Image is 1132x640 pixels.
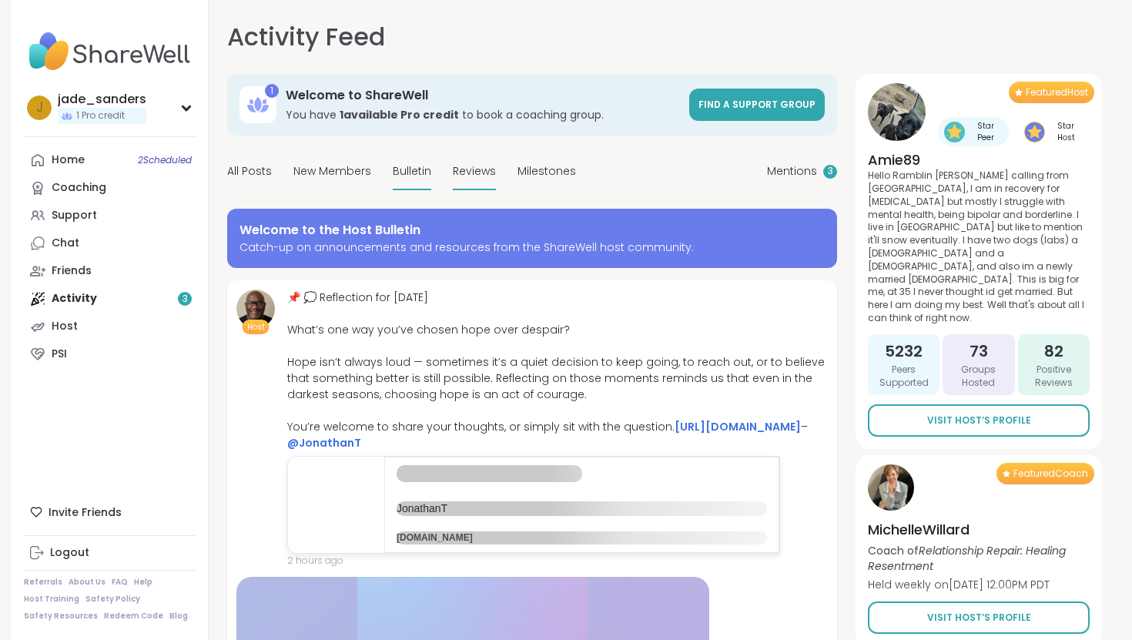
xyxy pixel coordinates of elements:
span: Reviews [453,163,496,179]
h3: Welcome to ShareWell [286,87,680,104]
div: Support [52,208,97,223]
span: 2 Scheduled [138,154,192,166]
div: Chat [52,236,79,251]
a: Logout [24,539,196,567]
a: PSI [24,340,196,368]
h4: Amie89 [868,150,1090,169]
span: Star Host [1048,120,1083,143]
div: Friends [52,263,92,279]
img: MichelleWillard [868,464,914,511]
span: 3 [828,165,833,178]
span: Catch-up on announcements and resources from the ShareWell host community. [239,240,825,256]
a: Referrals [24,577,62,588]
p: Coach of [868,543,1090,574]
b: 1 available Pro credit [340,107,459,122]
a: Find a support group [689,89,825,121]
span: j [36,98,43,118]
span: Find a support group [698,98,816,111]
div: jade_sanders [58,91,146,108]
a: Chat [24,230,196,257]
span: Milestones [517,163,576,179]
span: 1 Pro credit [76,109,125,122]
span: Visit Host’s Profile [927,611,1031,625]
span: Mentions [767,163,817,179]
h4: MichelleWillard [868,520,1090,539]
a: Host Training [24,594,79,605]
img: Star Peer [944,122,965,142]
h3: You have to book a coaching group. [286,107,680,122]
a: Host [24,313,196,340]
div: Logout [50,545,89,561]
div: Coaching [52,180,106,196]
a: Redeem Code [104,611,163,622]
div: Home [52,152,85,168]
span: Featured Host [1026,86,1088,99]
a: Friends [24,257,196,285]
a: Home2Scheduled [24,146,196,174]
span: Positive Reviews [1024,364,1083,390]
i: Relationship Repair: Healing Resentment [868,543,1066,574]
span: Bulletin [393,163,431,179]
p: Hello Ramblin [PERSON_NAME] calling from [GEOGRAPHIC_DATA], I am in recovery for [MEDICAL_DATA] b... [868,169,1090,325]
span: 2 hours ago [287,554,828,568]
a: Safety Policy [85,594,140,605]
div: 📌 💭 Reflection for [DATE] What’s one way you’ve chosen hope over despair? Hope isn’t always loud ... [287,290,828,451]
h1: Activity Feed [227,18,385,55]
span: All Posts [227,163,272,179]
div: Host [52,319,78,334]
span: 73 [970,340,988,362]
img: ShareWell Nav Logo [24,25,196,79]
div: PSI [52,347,67,362]
a: FAQ [112,577,128,588]
p: Held weekly on [DATE] 12:00PM PDT [868,577,1090,592]
a: Safety Resources [24,611,98,622]
a: Visit Host’s Profile [868,601,1090,634]
span: Welcome to the Host Bulletin [239,221,420,240]
span: 82 [1044,340,1063,362]
a: JonathanTJonathanT[DOMAIN_NAME] [287,456,780,554]
span: 5232 [885,340,923,362]
span: Visit Host’s Profile [927,414,1031,427]
p: JonathanT [397,501,767,517]
p: JonathanT [397,465,582,482]
div: 1 [265,84,279,98]
a: [URL][DOMAIN_NAME] [675,419,801,434]
span: Featured Coach [1013,467,1088,480]
img: Amie89 [868,83,926,141]
a: About Us [69,577,105,588]
a: Coaching [24,174,196,202]
span: Star Peer [968,120,1003,143]
span: Peers Supported [874,364,933,390]
a: Visit Host’s Profile [868,404,1090,437]
img: Star Host [1024,122,1045,142]
a: Blog [169,611,188,622]
img: JonathanT [236,290,275,328]
span: New Members [293,163,371,179]
a: Support [24,202,196,230]
span: Groups Hosted [949,364,1008,390]
div: Invite Friends [24,498,196,526]
span: Host [247,321,265,333]
a: @JonathanT [287,435,361,451]
a: Help [134,577,152,588]
p: [DOMAIN_NAME] [397,531,767,545]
